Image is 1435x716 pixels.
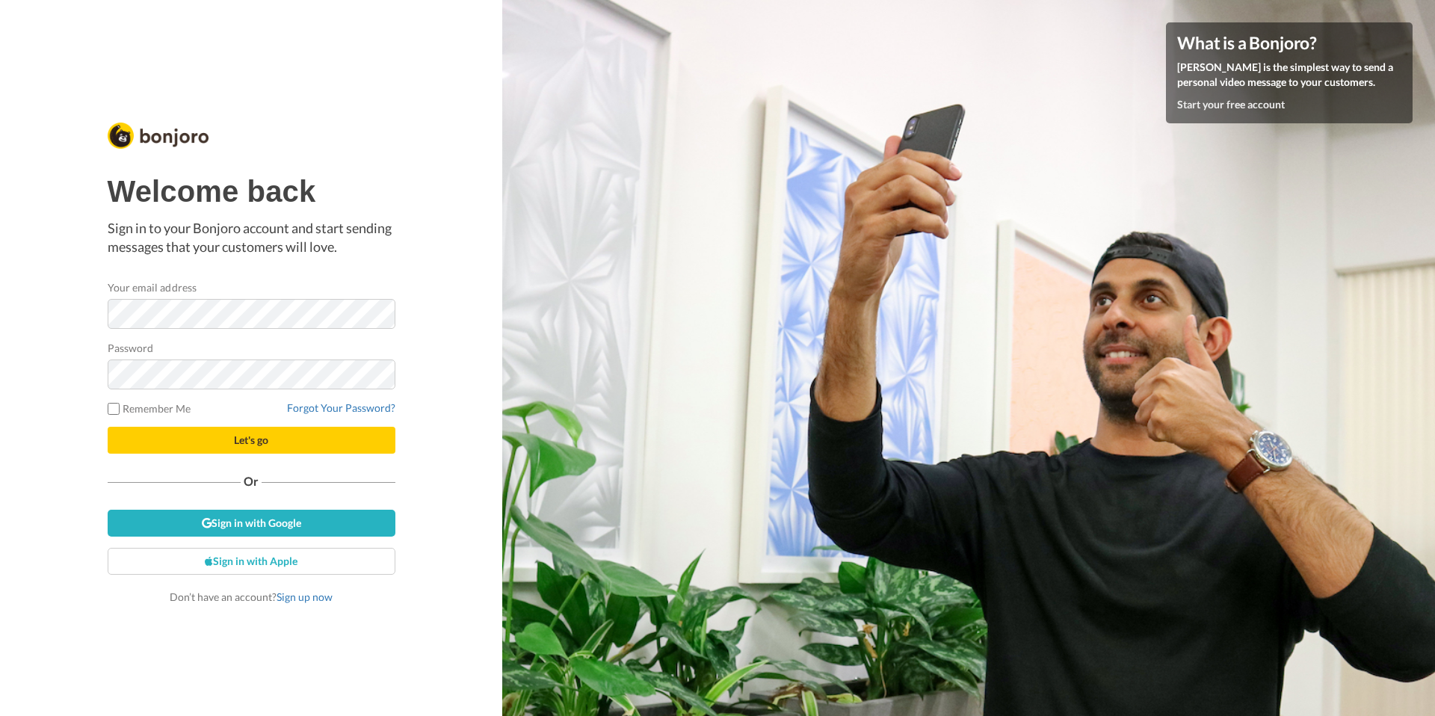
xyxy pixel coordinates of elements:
[170,590,333,603] span: Don’t have an account?
[108,219,395,257] p: Sign in to your Bonjoro account and start sending messages that your customers will love.
[108,280,197,295] label: Your email address
[234,433,268,446] span: Let's go
[108,510,395,537] a: Sign in with Google
[108,175,395,208] h1: Welcome back
[277,590,333,603] a: Sign up now
[1177,34,1401,52] h4: What is a Bonjoro?
[241,476,262,487] span: Or
[108,548,395,575] a: Sign in with Apple
[108,403,120,415] input: Remember Me
[108,340,154,356] label: Password
[108,401,191,416] label: Remember Me
[1177,98,1285,111] a: Start your free account
[108,427,395,454] button: Let's go
[1177,60,1401,90] p: [PERSON_NAME] is the simplest way to send a personal video message to your customers.
[287,401,395,414] a: Forgot Your Password?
